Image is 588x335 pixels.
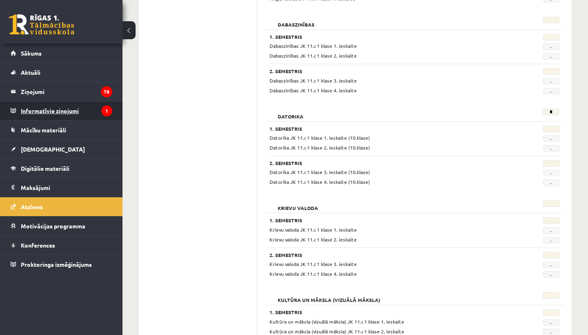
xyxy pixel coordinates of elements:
a: Konferences [11,236,112,255]
a: Atzīmes [11,197,112,216]
span: Aktuāli [21,69,40,76]
span: Motivācijas programma [21,222,85,230]
a: Rīgas 1. Tālmācības vidusskola [9,14,74,35]
span: - [543,179,559,186]
a: Maksājumi [11,178,112,197]
span: Dabaszinības JK 11.c1 klase 1. ieskaite [269,42,357,49]
span: Dabaszinības JK 11.c1 klase 4. ieskaite [269,87,357,94]
span: Digitālie materiāli [21,165,69,172]
span: - [543,319,559,326]
a: Informatīvie ziņojumi1 [11,101,112,120]
a: Ziņojumi78 [11,82,112,101]
span: Kultūra un māksla (vizuālā māksla) JK 11.c1 klase 1. ieskaite [269,318,404,325]
a: Aktuāli [11,63,112,82]
legend: Informatīvie ziņojumi [21,101,112,120]
h3: 1. Semestris [269,126,509,132]
a: Digitālie materiāli [11,159,112,178]
legend: Maksājumi [21,178,112,197]
h3: 2. Semestris [269,160,509,166]
span: - [543,271,559,278]
h2: Datorika [269,109,312,117]
span: Mācību materiāli [21,126,66,134]
span: - [543,53,559,60]
span: Proktoringa izmēģinājums [21,261,92,268]
span: Sākums [21,49,42,57]
span: [DEMOGRAPHIC_DATA] [21,145,85,153]
span: - [543,145,559,152]
h3: 2. Semestris [269,68,509,74]
span: Krievu valoda JK 11.c1 klase 4. ieskaite [269,270,357,277]
span: - [543,78,559,85]
i: 1 [101,105,112,116]
h3: 2. Semestris [269,252,509,258]
a: Proktoringa izmēģinājums [11,255,112,274]
span: - [543,88,559,94]
h3: 1. Semestris [269,217,509,223]
span: - [543,237,559,243]
a: Motivācijas programma [11,217,112,235]
span: Atzīmes [21,203,43,210]
span: Datorika JK 11.c1 klase 1. ieskaite (10.klase) [269,134,370,141]
span: Dabaszinības JK 11.c1 klase 2. ieskaite [269,52,357,59]
span: - [543,170,559,176]
span: Krievu valoda JK 11.c1 klase 3. ieskaite [269,261,357,267]
a: Sākums [11,44,112,63]
legend: Ziņojumi [21,82,112,101]
span: Datorika JK 11.c1 klase 4. ieskaite (10.klase) [269,179,370,185]
span: - [543,261,559,268]
h3: 1. Semestris [269,309,509,315]
span: Konferences [21,241,55,249]
span: - [543,43,559,50]
i: 78 [101,86,112,97]
h3: 1. Semestris [269,34,509,40]
span: Krievu valoda JK 11.c1 klase 2. ieskaite [269,236,357,243]
span: Datorika JK 11.c1 klase 3. ieskaite (10.klase) [269,169,370,175]
h2: Krievu valoda [269,200,326,208]
span: Dabaszinības JK 11.c1 klase 3. ieskaite [269,77,357,84]
h2: Kultūra un māksla (vizuālā māksla) [269,292,388,300]
a: Mācību materiāli [11,121,112,139]
a: [DEMOGRAPHIC_DATA] [11,140,112,159]
span: Kultūra un māksla (vizuālā māksla) JK 11.c1 klase 2. ieskaite [269,328,404,335]
span: - [543,135,559,142]
h2: Dabaszinības [269,17,323,25]
span: Datorika JK 11.c1 klase 2. ieskaite (10.klase) [269,144,370,151]
span: Krievu valoda JK 11.c1 klase 1. ieskaite [269,226,357,233]
span: - [543,227,559,234]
